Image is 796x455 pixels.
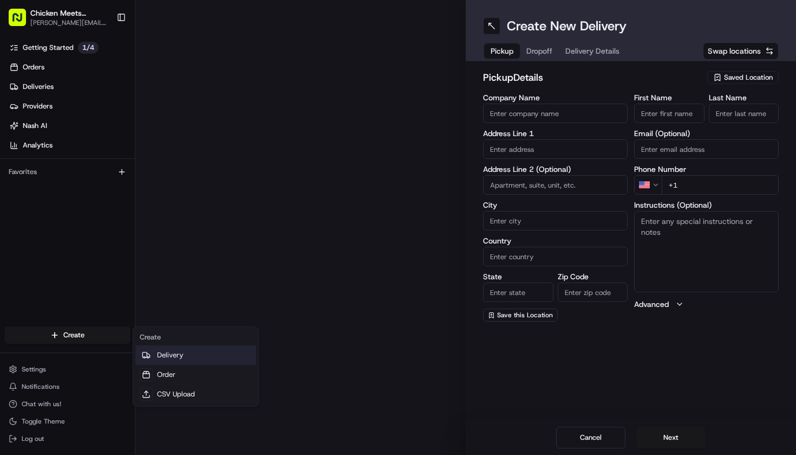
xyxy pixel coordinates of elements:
[6,153,87,172] a: 📗Knowledge Base
[483,201,628,209] label: City
[483,104,628,123] input: Enter company name
[22,382,60,391] span: Notifications
[22,400,61,408] span: Chat with us!
[491,46,513,56] span: Pickup
[483,139,628,159] input: Enter address
[135,365,256,384] a: Order
[483,273,553,280] label: State
[565,46,619,56] span: Delivery Details
[4,163,131,181] div: Favorites
[11,104,30,123] img: 1736555255976-a54dd68f-1ca7-489b-9aae-adbdc363a1c4
[11,158,19,167] div: 📗
[558,283,628,302] input: Enter zip code
[63,330,84,340] span: Create
[634,201,779,209] label: Instructions (Optional)
[709,104,779,123] input: Enter last name
[724,73,773,82] span: Saved Location
[483,247,628,266] input: Enter country
[22,157,83,168] span: Knowledge Base
[28,70,179,81] input: Clear
[135,384,256,404] a: CSV Upload
[102,157,174,168] span: API Documentation
[634,104,704,123] input: Enter first name
[709,94,779,101] label: Last Name
[37,114,137,123] div: We're available if you need us!
[483,211,628,230] input: Enter city
[135,345,256,365] a: Delivery
[22,417,65,426] span: Toggle Theme
[23,140,53,150] span: Analytics
[78,42,99,54] p: 1 / 4
[92,158,100,167] div: 💻
[30,18,108,27] span: [PERSON_NAME][EMAIL_ADDRESS][DOMAIN_NAME]
[30,8,108,18] span: Chicken Meets [PERSON_NAME]
[634,130,779,137] label: Email (Optional)
[483,130,628,137] label: Address Line 1
[507,17,627,35] h1: Create New Delivery
[497,311,553,319] span: Save this Location
[22,365,46,374] span: Settings
[634,165,779,173] label: Phone Number
[483,165,628,173] label: Address Line 2 (Optional)
[11,11,32,33] img: Nash
[184,107,197,120] button: Start new chat
[22,434,44,443] span: Log out
[23,62,44,72] span: Orders
[636,427,706,448] button: Next
[23,101,53,111] span: Providers
[108,184,131,192] span: Pylon
[483,237,628,245] label: Country
[23,82,54,92] span: Deliveries
[483,283,553,302] input: Enter state
[76,183,131,192] a: Powered byPylon
[11,43,197,61] p: Welcome 👋
[87,153,178,172] a: 💻API Documentation
[37,104,178,114] div: Start new chat
[23,43,74,53] span: Getting Started
[634,299,669,310] label: Advanced
[135,329,256,345] div: Create
[556,427,625,448] button: Cancel
[558,273,628,280] label: Zip Code
[634,139,779,159] input: Enter email address
[483,175,628,195] input: Apartment, suite, unit, etc.
[708,46,761,56] span: Swap locations
[662,175,779,195] input: Enter phone number
[526,46,552,56] span: Dropoff
[483,70,701,85] h2: pickup Details
[483,94,628,101] label: Company Name
[23,121,47,131] span: Nash AI
[634,94,704,101] label: First Name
